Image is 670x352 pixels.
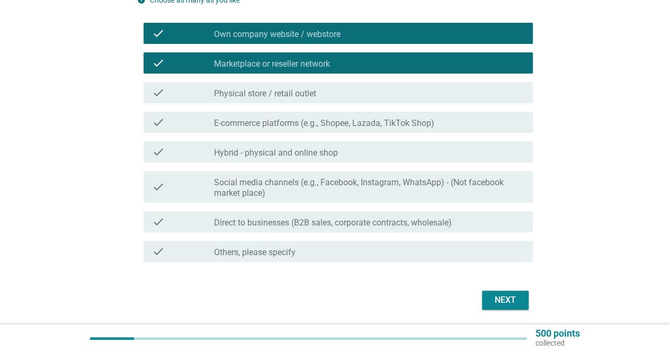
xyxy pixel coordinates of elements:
p: 500 points [535,329,580,338]
label: E-commerce platforms (e.g., Shopee, Lazada, TikTok Shop) [214,118,434,129]
label: Hybrid - physical and online shop [214,148,338,158]
i: check [152,86,165,99]
i: check [152,215,165,228]
label: Others, please specify [214,247,296,258]
i: check [152,27,165,40]
i: check [152,175,165,198]
label: Social media channels (e.g., Facebook, Instagram, WhatsApp) - (Not facebook market place) [214,177,524,198]
button: Next [482,291,529,310]
i: check [152,245,165,258]
i: check [152,57,165,69]
i: check [152,146,165,158]
label: Own company website / webstore [214,29,341,40]
label: Marketplace or reseller network [214,59,330,69]
i: check [152,116,165,129]
p: collected [535,338,580,348]
label: Physical store / retail outlet [214,88,316,99]
div: Next [490,294,520,306]
label: Direct to businesses (B2B sales, corporate contracts, wholesale) [214,218,452,228]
